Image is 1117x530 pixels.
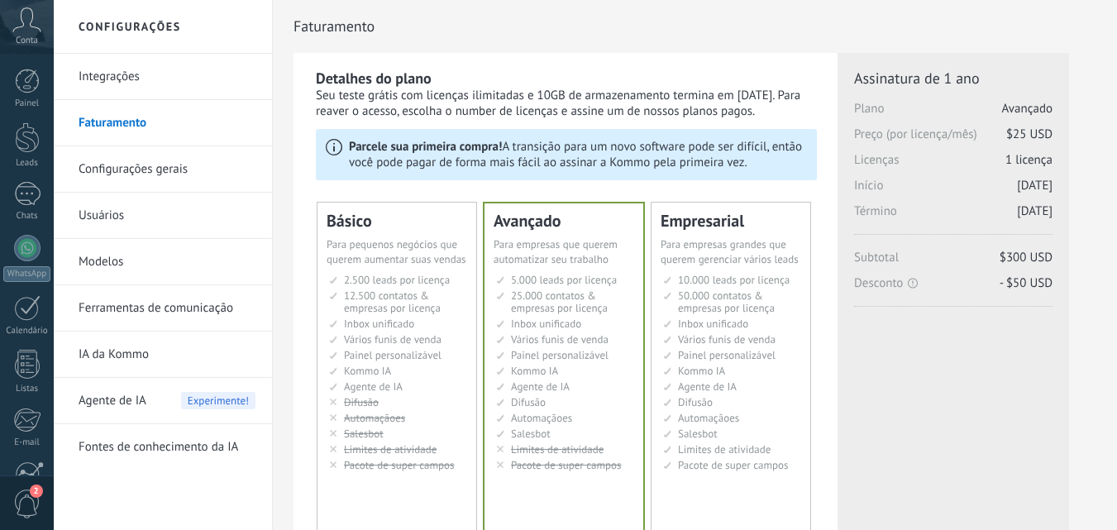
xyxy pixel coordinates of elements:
span: Agente de IA [678,380,737,394]
span: Painel personalizável [678,348,776,362]
span: [DATE] [1017,178,1053,193]
span: 5.000 leads por licença [511,273,617,287]
span: Automaçãoes [511,411,572,425]
a: Ferramentas de comunicação [79,285,255,332]
span: Para pequenos negócios que querem aumentar suas vendas [327,237,466,266]
span: Inbox unificado [344,317,414,331]
a: Fontes de conhecimento da IA [79,424,255,470]
span: Faturamento [294,17,375,35]
span: Painel personalizável [344,348,442,362]
li: Faturamento [54,100,272,146]
span: $25 USD [1006,127,1053,142]
span: Pacote de super campos [678,458,789,472]
span: 10.000 leads por licença [678,273,790,287]
a: Modelos [79,239,255,285]
span: Agente de IA [79,378,146,424]
span: Kommo IA [511,364,558,378]
span: 50.000 contatos & empresas por licença [678,289,775,315]
span: $300 USD [1000,250,1053,265]
li: Modelos [54,239,272,285]
span: Salesbot [678,427,718,441]
div: WhatsApp [3,266,50,282]
span: Conta [16,36,38,46]
span: Preço (por licença/mês) [854,127,1053,152]
a: Agente de IA Experimente! [79,378,255,424]
span: Inbox unificado [678,317,748,331]
a: Integrações [79,54,255,100]
span: 12.500 contatos & empresas por licença [344,289,441,315]
span: Limites de atividade [678,442,771,456]
span: 2 [30,485,43,498]
li: Integrações [54,54,272,100]
li: Ferramentas de comunicação [54,285,272,332]
span: Licenças [854,152,1053,178]
span: Avançado [1002,101,1053,117]
div: Avançado [494,212,634,229]
div: Básico [327,212,467,229]
span: Difusão [678,395,713,409]
span: Para empresas grandes que querem gerenciar vários leads [661,237,799,266]
span: Limites de atividade [344,442,437,456]
li: IA da Kommo [54,332,272,378]
div: Seu teste grátis com licenças ilimitadas e 10GB de armazenamento termina em [DATE]. Para reaver o... [316,88,817,119]
span: Inbox unificado [511,317,581,331]
b: Detalhes do plano [316,69,432,88]
span: Início [854,178,1053,203]
span: Para empresas que querem automatizar seu trabalho [494,237,618,266]
div: Empresarial [661,212,801,229]
span: Plano [854,101,1053,127]
div: Calendário [3,326,51,337]
p: A transição para um novo software pode ser difícil, então você pode pagar de forma mais fácil ao ... [349,139,807,170]
span: Painel personalizável [511,348,609,362]
span: Salesbot [344,427,384,441]
a: Faturamento [79,100,255,146]
span: Pacote de super campos [344,458,455,472]
div: Leads [3,158,51,169]
span: [DATE] [1017,203,1053,219]
span: Kommo IA [678,364,725,378]
span: Agente de IA [344,380,403,394]
div: Listas [3,384,51,394]
span: Vários funis de venda [511,332,609,346]
span: 25.000 contatos & empresas por licença [511,289,608,315]
span: Vários funis de venda [678,332,776,346]
span: Subtotal [854,250,1053,275]
li: Fontes de conhecimento da IA [54,424,272,470]
span: Término [854,203,1053,229]
span: 1 licença [1005,152,1053,168]
span: Salesbot [511,427,551,441]
li: Configurações gerais [54,146,272,193]
div: Painel [3,98,51,109]
span: Agente de IA [511,380,570,394]
span: - $50 USD [1000,275,1053,291]
b: Parcele sua primeira compra! [349,139,502,155]
li: Usuários [54,193,272,239]
span: Pacote de super campos [511,458,622,472]
div: E-mail [3,437,51,448]
span: Desconto [854,275,1053,291]
a: Configurações gerais [79,146,255,193]
a: IA da Kommo [79,332,255,378]
span: Limites de atividade [511,442,604,456]
span: Automaçãoes [344,411,405,425]
span: Automaçãoes [678,411,739,425]
span: Difusão [511,395,546,409]
span: Difusão [344,395,379,409]
div: Chats [3,211,51,222]
span: Experimente! [181,392,255,409]
span: 2.500 leads por licença [344,273,450,287]
a: Usuários [79,193,255,239]
li: Agente de IA [54,378,272,424]
span: Kommo IA [344,364,391,378]
span: Vários funis de venda [344,332,442,346]
span: Assinatura de 1 ano [854,69,1053,88]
